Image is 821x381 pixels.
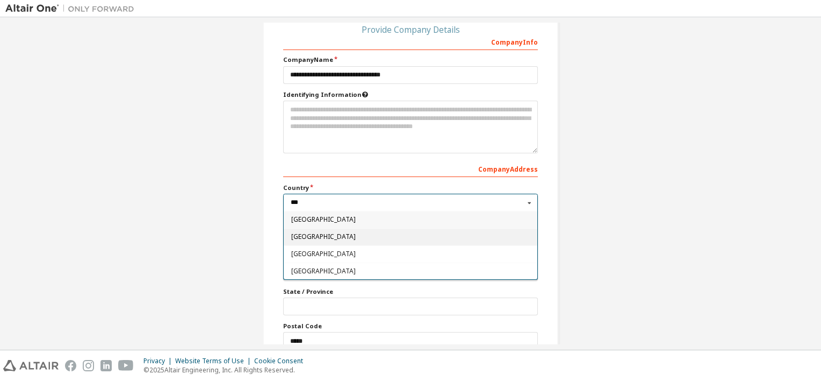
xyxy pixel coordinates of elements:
img: altair_logo.svg [3,360,59,371]
img: linkedin.svg [100,360,112,371]
img: youtube.svg [118,360,134,371]
div: Cookie Consent [254,357,309,365]
div: Privacy [143,357,175,365]
label: Company Name [283,55,538,64]
div: Provide Company Details [283,26,538,33]
label: Please provide any information that will help our support team identify your company. Email and n... [283,90,538,99]
div: Website Terms of Use [175,357,254,365]
div: Company Address [283,160,538,177]
p: © 2025 Altair Engineering, Inc. All Rights Reserved. [143,365,309,375]
img: Altair One [5,3,140,14]
span: [GEOGRAPHIC_DATA] [291,251,530,257]
img: facebook.svg [65,360,76,371]
div: Company Info [283,33,538,50]
span: [GEOGRAPHIC_DATA] [291,217,530,223]
img: instagram.svg [83,360,94,371]
label: State / Province [283,287,538,296]
label: Country [283,184,538,192]
label: Postal Code [283,322,538,330]
span: [GEOGRAPHIC_DATA] [291,268,530,274]
span: [GEOGRAPHIC_DATA] [291,234,530,240]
